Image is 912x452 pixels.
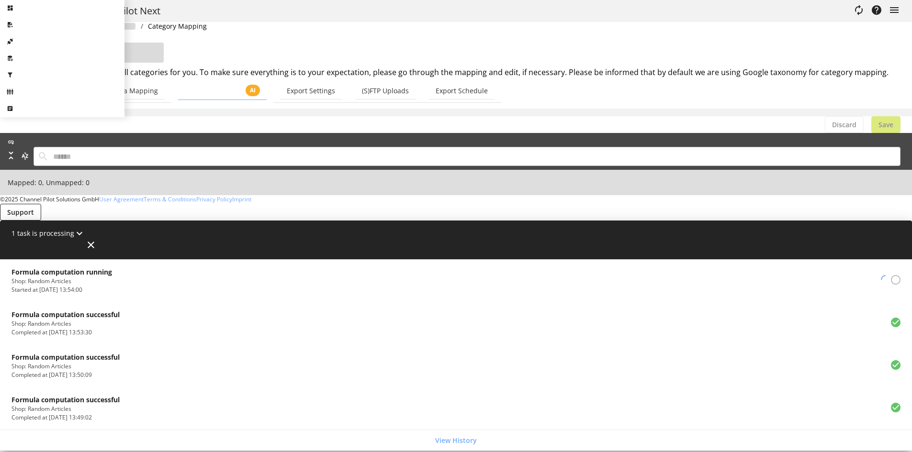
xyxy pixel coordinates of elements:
[435,435,477,445] span: View History
[232,195,251,203] a: Imprint
[11,413,120,422] p: Completed at Aug 18, 2025, 13:49:02
[11,352,120,362] p: Formula computation successful
[11,395,120,405] p: Formula computation successful
[878,120,893,130] span: Save
[871,116,901,133] button: Save
[106,82,165,99] a: Data Mapping
[11,405,120,413] p: Shop: Random Articles
[11,328,120,337] p: Completed at Aug 18, 2025, 13:53:30
[144,195,196,203] a: Terms & Conditions
[196,195,232,203] a: Privacy Policy
[7,207,34,217] span: Support
[11,277,112,286] p: Shop: Random Articles
[20,66,892,78] h2: Our AI has already mapped all categories for you. To make sure everything is to your expectation,...
[11,320,120,328] p: Shop: Random Articles
[832,120,856,130] span: Discard
[825,116,864,133] button: Discard
[280,82,342,99] a: Export Settings
[355,82,416,99] a: (S)FTP Uploads
[99,195,144,203] a: User Agreement
[11,267,112,277] p: Formula computation running
[178,81,267,100] a: Category MappingAI
[11,362,120,371] p: Shop: Random Articles
[11,229,74,238] span: 1 task is processing
[429,82,495,99] a: Export Schedule
[250,86,256,95] span: AI
[11,309,120,320] p: Formula computation successful
[2,432,910,449] a: View History
[11,286,112,294] p: Started at Aug 18, 2025, 13:54:00
[11,371,120,379] p: Completed at Aug 18, 2025, 13:50:09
